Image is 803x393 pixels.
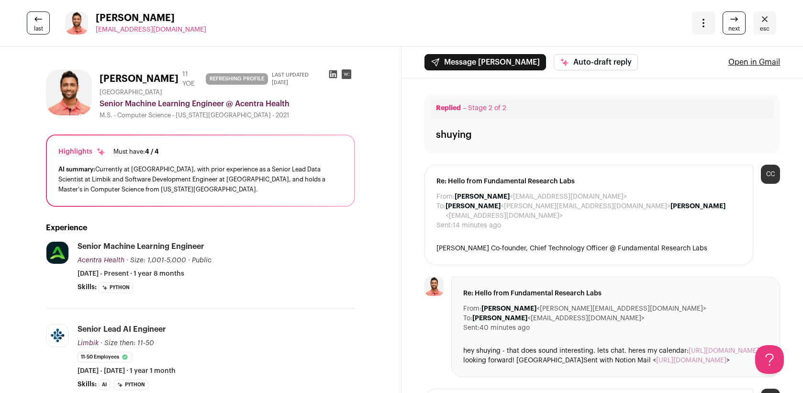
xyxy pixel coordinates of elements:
span: REFRESHING PROFILE [206,73,268,85]
div: Must have: [113,148,159,156]
dd: <[PERSON_NAME][EMAIL_ADDRESS][DOMAIN_NAME]> [481,304,706,314]
dt: From: [436,192,455,202]
dd: <[EMAIL_ADDRESS][DOMAIN_NAME]> [455,192,627,202]
div: shuying [436,128,472,142]
dt: From: [463,304,481,314]
div: [PERSON_NAME] Co-founder, Chief Technology Officer @ Fundamental Research Labs [436,244,741,253]
span: Acentra Health [78,257,124,264]
a: [EMAIL_ADDRESS][DOMAIN_NAME] [96,25,206,34]
li: Python [114,380,148,390]
div: M.S. - Computer Science - [US_STATE][GEOGRAPHIC_DATA] - 2021 [100,112,355,119]
span: [GEOGRAPHIC_DATA] [100,89,162,96]
a: [URL][DOMAIN_NAME] [689,348,759,354]
dt: To: [463,314,472,323]
div: Highlights [58,147,106,157]
span: [PERSON_NAME] [96,11,206,25]
span: last [34,25,43,33]
span: Re: Hello from Fundamental Research Labs [436,177,741,186]
li: Python [99,282,133,293]
dd: 40 minutes ago [480,323,530,333]
span: AI summary: [58,166,95,172]
span: Stage 2 of 2 [468,105,506,112]
b: [PERSON_NAME] [670,203,725,210]
div: Senior Machine Learning Engineer [78,241,204,252]
span: Skills: [78,282,97,292]
div: Senior Lead AI Engineer [78,324,166,335]
li: AI [99,380,110,390]
span: Replied [436,105,461,112]
dd: 14 minutes ago [453,221,501,230]
dd: <[PERSON_NAME][EMAIL_ADDRESS][DOMAIN_NAME]> <[EMAIL_ADDRESS][DOMAIN_NAME]> [446,202,741,221]
b: [PERSON_NAME] [472,315,527,322]
a: next [723,11,746,34]
span: Public [192,257,212,264]
span: · Size then: 11-50 [100,340,154,347]
a: last [27,11,50,34]
a: [URL][DOMAIN_NAME] [656,357,726,364]
button: Auto-draft reply [554,54,638,70]
h1: [PERSON_NAME] [100,72,178,86]
button: Message [PERSON_NAME] [424,54,546,70]
img: 25d3e14e56dc912aeebf2d576077fe78b50d138626ca3ff85ba39ca6ed0ca71e [46,69,92,115]
dt: Sent: [463,323,480,333]
dt: Sent: [436,221,453,230]
img: 25d3e14e56dc912aeebf2d576077fe78b50d138626ca3ff85ba39ca6ed0ca71e [424,277,444,296]
span: Re: Hello from Fundamental Research Labs [463,289,768,298]
b: [PERSON_NAME] [446,203,501,210]
span: [DATE] - [DATE] · 1 year 1 month [78,366,176,376]
div: Senior Machine Learning Engineer @ Acentra Health [100,98,355,110]
button: Open dropdown [692,11,715,34]
img: f14462e5f611aedf4ac0332a4f98351e6b7d784cfba4897dcbbb3293c1f18d03 [46,242,68,264]
b: [PERSON_NAME] [481,305,536,312]
iframe: Help Scout Beacon - Open [755,345,784,374]
span: [EMAIL_ADDRESS][DOMAIN_NAME] [96,26,206,33]
div: CC [761,165,780,184]
div: Currently at [GEOGRAPHIC_DATA], with prior experience as a Senior Lead Data Scientist at Limbik a... [58,164,343,194]
span: esc [760,25,770,33]
span: 4 / 4 [145,148,159,155]
span: – [463,105,466,112]
span: next [728,25,740,33]
dt: To: [436,202,446,221]
a: Open in Gmail [728,56,780,68]
b: [PERSON_NAME] [455,193,510,200]
span: · Size: 1,001-5,000 [126,257,186,264]
dd: <[EMAIL_ADDRESS][DOMAIN_NAME]> [472,314,645,323]
img: 6f309a2da18eb580041691798c69408ded5103696cd3845ebd6c69be999e43f5.png [46,325,68,347]
span: [DATE] - Present · 1 year 8 months [78,269,184,279]
a: Close [753,11,776,34]
div: 11 YOE [182,69,202,89]
h2: Experience [46,222,355,234]
img: 25d3e14e56dc912aeebf2d576077fe78b50d138626ca3ff85ba39ca6ed0ca71e [65,11,88,34]
div: hey shuying - that does sound interesting. lets chat. heres my calendar: ​ ​ looking forward! [GE... [463,346,768,365]
span: Last updated [DATE] [272,71,324,87]
span: Skills: [78,380,97,389]
span: Limbik [78,340,99,347]
span: · [188,256,190,265]
li: 11-50 employees [78,352,132,362]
